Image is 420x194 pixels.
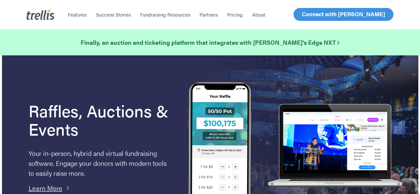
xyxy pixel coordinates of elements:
p: Your in-person, hybrid and virtual fundraising software. Engage your donors with modern tools to ... [29,148,172,178]
a: About [247,11,270,18]
span: Features [68,11,87,18]
span: Pricing [227,11,243,18]
span: Connect with [PERSON_NAME] [302,10,385,18]
span: About [252,11,265,18]
img: Trellis [27,9,54,20]
a: Partners [195,11,222,18]
a: Features [63,11,91,18]
a: Success Stories [91,11,135,18]
a: Learn More [29,183,62,193]
img: rafflelaptop_mac_optim.png [265,104,405,188]
a: Connect with [PERSON_NAME] [294,8,393,21]
span: Fundraising Resources [140,11,190,18]
a: Finally, an auction and ticketing platform that integrates with [PERSON_NAME]’s Edge NXT [81,38,339,47]
h1: Raffles, Auctions & Events [29,101,172,138]
a: Fundraising Resources [135,11,195,18]
span: Success Stories [96,11,131,18]
span: Partners [200,11,218,18]
a: Pricing [222,11,247,18]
